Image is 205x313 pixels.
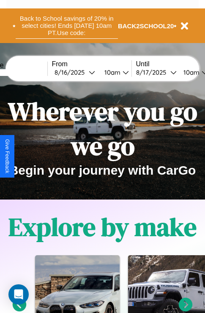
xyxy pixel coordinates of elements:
[98,68,131,77] button: 10am
[8,284,29,305] div: Open Intercom Messenger
[55,68,89,76] div: 8 / 16 / 2025
[52,60,131,68] label: From
[100,68,123,76] div: 10am
[16,13,118,39] button: Back to School savings of 20% in select cities! Ends [DATE] 10am PT.Use code:
[118,22,174,30] b: BACK2SCHOOL20
[4,139,10,173] div: Give Feedback
[179,68,202,76] div: 10am
[136,68,170,76] div: 8 / 17 / 2025
[8,210,197,244] h1: Explore by make
[52,68,98,77] button: 8/16/2025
